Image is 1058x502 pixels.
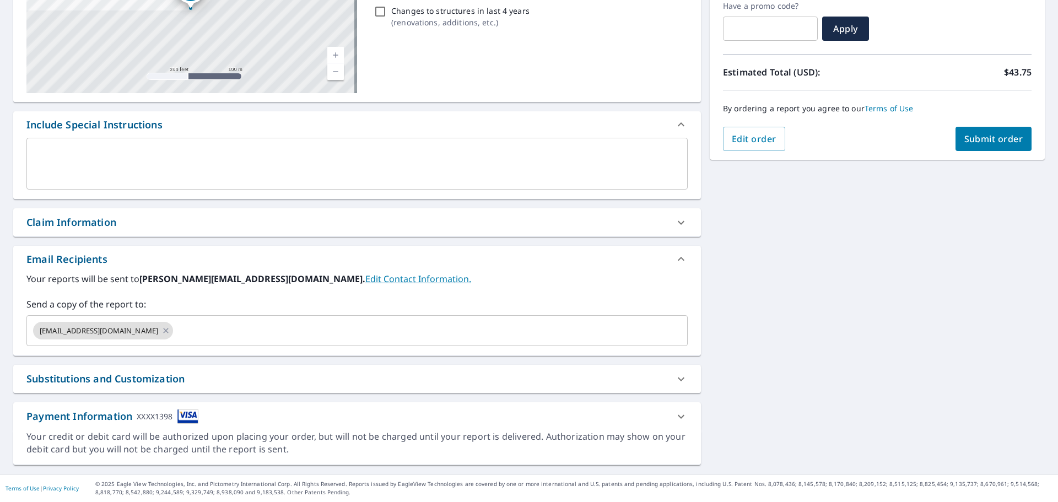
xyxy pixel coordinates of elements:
a: Current Level 17, Zoom In [327,47,344,63]
p: ( renovations, additions, etc. ) [391,17,530,28]
button: Apply [822,17,869,41]
div: Email Recipients [13,246,701,272]
b: [PERSON_NAME][EMAIL_ADDRESS][DOMAIN_NAME]. [139,273,365,285]
span: Apply [831,23,860,35]
a: Privacy Policy [43,484,79,492]
div: Substitutions and Customization [26,371,185,386]
div: Claim Information [13,208,701,236]
div: Your credit or debit card will be authorized upon placing your order, but will not be charged unt... [26,430,688,456]
p: | [6,485,79,492]
p: Estimated Total (USD): [723,66,877,79]
p: © 2025 Eagle View Technologies, Inc. and Pictometry International Corp. All Rights Reserved. Repo... [95,480,1052,496]
label: Have a promo code? [723,1,818,11]
a: EditContactInfo [365,273,471,285]
div: XXXX1398 [137,409,172,424]
a: Terms of Use [865,103,914,114]
div: Payment Information [26,409,198,424]
a: Terms of Use [6,484,40,492]
button: Submit order [956,127,1032,151]
div: Payment InformationXXXX1398cardImage [13,402,701,430]
div: Include Special Instructions [13,111,701,138]
div: [EMAIL_ADDRESS][DOMAIN_NAME] [33,322,173,339]
span: [EMAIL_ADDRESS][DOMAIN_NAME] [33,326,165,336]
p: $43.75 [1004,66,1032,79]
div: Include Special Instructions [26,117,163,132]
button: Edit order [723,127,785,151]
p: Changes to structures in last 4 years [391,5,530,17]
div: Claim Information [26,215,116,230]
span: Submit order [964,133,1023,145]
div: Email Recipients [26,252,107,267]
div: Substitutions and Customization [13,365,701,393]
a: Current Level 17, Zoom Out [327,63,344,80]
p: By ordering a report you agree to our [723,104,1032,114]
span: Edit order [732,133,776,145]
img: cardImage [177,409,198,424]
label: Your reports will be sent to [26,272,688,285]
label: Send a copy of the report to: [26,298,688,311]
